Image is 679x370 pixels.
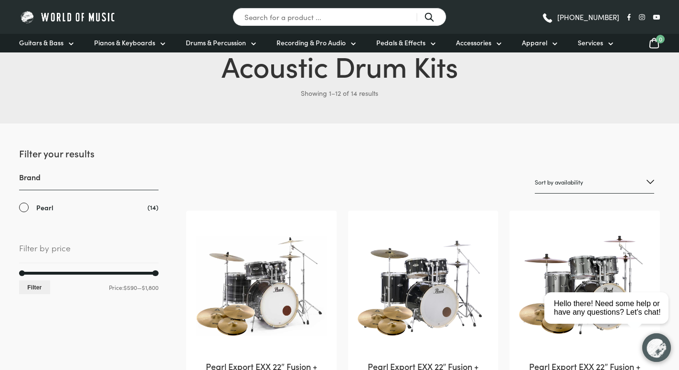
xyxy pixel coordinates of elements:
[456,38,491,48] span: Accessories
[522,38,547,48] span: Apparel
[142,283,159,291] span: $1,800
[519,220,650,351] img: Pearl Export with Cymbals Smokey Chrome
[656,35,665,43] span: 0
[19,280,159,294] div: Price: —
[94,38,155,48] span: Pianos & Keyboards
[19,146,159,160] h2: Filter your results
[19,172,159,213] div: Brand
[19,85,660,101] p: Showing 1–12 of 14 results
[36,202,53,213] span: Pearl
[196,220,327,351] img: Pearl Export EXX 22″ Fusion + Drum Kit W/Hardware and Stagg Cymbals – Graphite Silver
[186,38,246,48] span: Drums & Percussion
[148,202,159,212] span: (14)
[19,45,660,85] h1: Acoustic Drum Kits
[19,10,117,24] img: World of Music
[19,202,159,213] a: Pearl
[557,13,619,21] span: [PHONE_NUMBER]
[578,38,603,48] span: Services
[541,10,619,24] a: [PHONE_NUMBER]
[233,8,446,26] input: Search for a product ...
[358,220,489,351] img: Pearl Export Jet Black with Cymbals Jet Black
[19,172,159,190] h3: Brand
[276,38,346,48] span: Recording & Pro Audio
[19,38,64,48] span: Guitars & Bass
[124,283,137,291] span: $590
[19,241,159,263] span: Filter by price
[19,280,50,294] button: Filter
[541,265,679,370] iframe: Chat with our support team
[376,38,425,48] span: Pedals & Effects
[535,171,654,194] select: Shop order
